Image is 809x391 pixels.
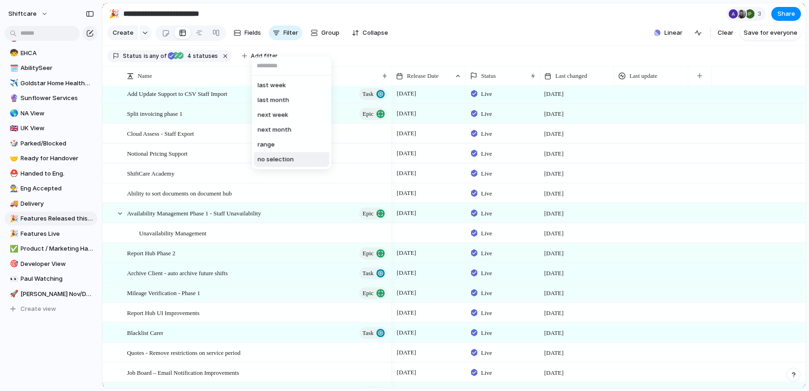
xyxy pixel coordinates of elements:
[258,125,292,134] span: next month
[258,155,294,164] span: no selection
[258,140,275,149] span: range
[258,81,286,90] span: last week
[258,95,289,105] span: last month
[258,110,288,120] span: next week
